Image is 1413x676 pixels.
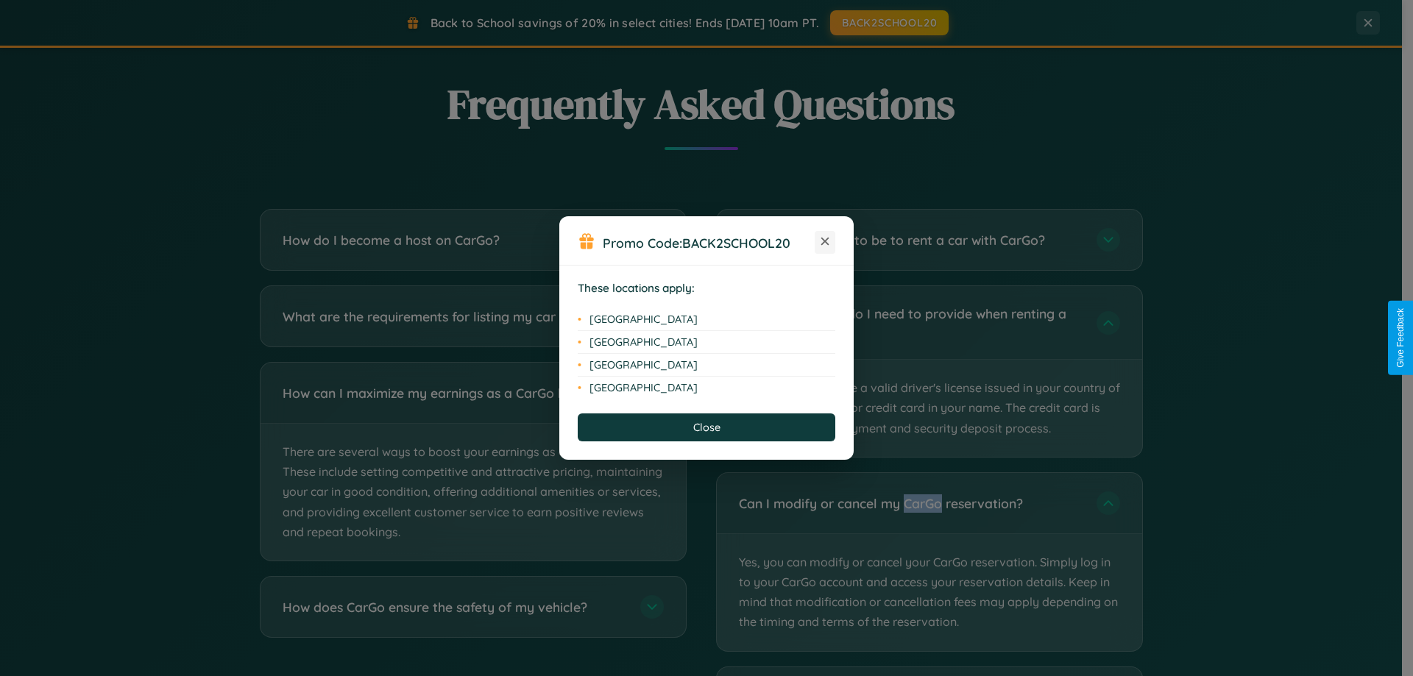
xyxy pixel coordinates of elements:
[603,235,815,251] h3: Promo Code:
[578,354,835,377] li: [GEOGRAPHIC_DATA]
[578,281,695,295] strong: These locations apply:
[578,331,835,354] li: [GEOGRAPHIC_DATA]
[682,235,790,251] b: BACK2SCHOOL20
[578,308,835,331] li: [GEOGRAPHIC_DATA]
[578,377,835,399] li: [GEOGRAPHIC_DATA]
[578,413,835,441] button: Close
[1395,308,1406,368] div: Give Feedback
